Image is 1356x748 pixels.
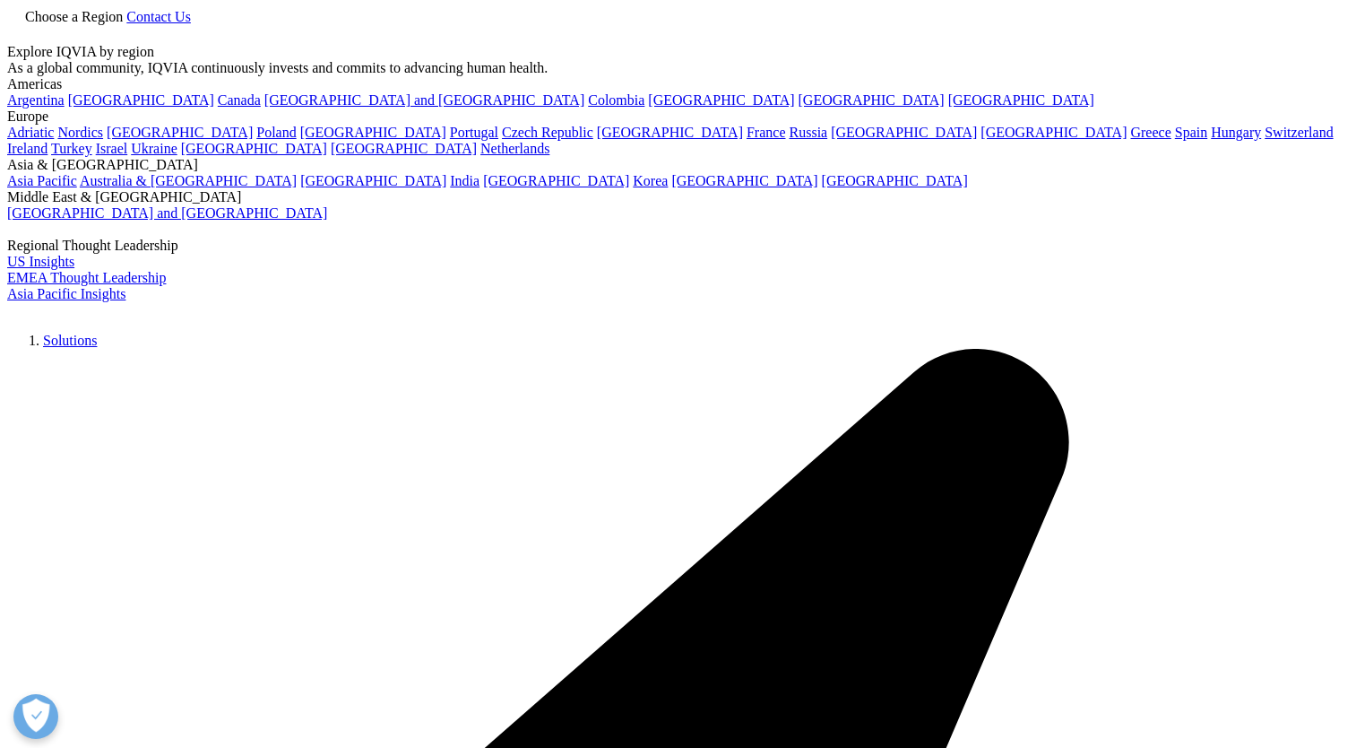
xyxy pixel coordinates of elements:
a: Canada [218,92,261,108]
a: [GEOGRAPHIC_DATA] [483,173,629,188]
a: Asia Pacific [7,173,77,188]
a: India [450,173,479,188]
a: [GEOGRAPHIC_DATA] [300,125,446,140]
a: Colombia [588,92,644,108]
a: US Insights [7,254,74,269]
a: Australia & [GEOGRAPHIC_DATA] [80,173,297,188]
a: Hungary [1211,125,1261,140]
div: Explore IQVIA by region [7,44,1349,60]
a: [GEOGRAPHIC_DATA] [107,125,253,140]
a: Israel [96,141,128,156]
div: Americas [7,76,1349,92]
a: Spain [1175,125,1207,140]
a: Portugal [450,125,498,140]
a: Adriatic [7,125,54,140]
a: Korea [633,173,668,188]
a: [GEOGRAPHIC_DATA] [948,92,1094,108]
a: [GEOGRAPHIC_DATA] and [GEOGRAPHIC_DATA] [7,205,327,221]
a: Turkey [51,141,92,156]
a: Ireland [7,141,48,156]
a: [GEOGRAPHIC_DATA] and [GEOGRAPHIC_DATA] [264,92,584,108]
a: [GEOGRAPHIC_DATA] [68,92,214,108]
a: [GEOGRAPHIC_DATA] [799,92,945,108]
a: Nordics [57,125,103,140]
a: [GEOGRAPHIC_DATA] [300,173,446,188]
div: Asia & [GEOGRAPHIC_DATA] [7,157,1349,173]
a: Asia Pacific Insights [7,286,125,301]
span: Choose a Region [25,9,123,24]
a: France [747,125,786,140]
a: Argentina [7,92,65,108]
a: Czech Republic [502,125,593,140]
a: Russia [790,125,828,140]
a: Ukraine [131,141,177,156]
a: [GEOGRAPHIC_DATA] [831,125,977,140]
a: [GEOGRAPHIC_DATA] [331,141,477,156]
div: Middle East & [GEOGRAPHIC_DATA] [7,189,1349,205]
a: Greece [1130,125,1170,140]
div: As a global community, IQVIA continuously invests and commits to advancing human health. [7,60,1349,76]
div: Regional Thought Leadership [7,238,1349,254]
button: Abrir preferências [13,694,58,739]
a: [GEOGRAPHIC_DATA] [671,173,817,188]
a: [GEOGRAPHIC_DATA] [822,173,968,188]
a: [GEOGRAPHIC_DATA] [648,92,794,108]
a: Solutions [43,333,97,348]
a: Poland [256,125,296,140]
a: [GEOGRAPHIC_DATA] [181,141,327,156]
a: [GEOGRAPHIC_DATA] [597,125,743,140]
a: EMEA Thought Leadership [7,270,166,285]
a: [GEOGRAPHIC_DATA] [980,125,1127,140]
a: Switzerland [1265,125,1333,140]
a: Netherlands [480,141,549,156]
a: Contact Us [126,9,191,24]
div: Europe [7,109,1349,125]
